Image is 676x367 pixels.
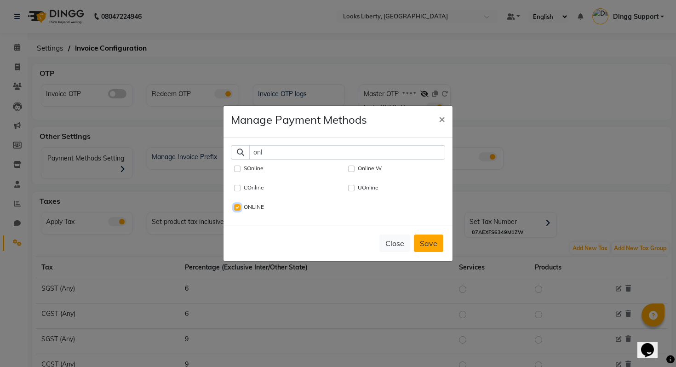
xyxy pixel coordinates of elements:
button: Close [379,235,410,252]
span: × [439,112,445,126]
h4: Manage Payment Methods [231,113,367,126]
input: Search Payment Mode... [249,145,445,160]
label: ONLINE [244,203,264,211]
label: UOnline [358,183,378,192]
button: × [431,106,453,132]
iframe: chat widget [637,330,667,358]
label: COnline [244,183,264,192]
button: Save [414,235,443,252]
label: Online W [358,164,382,172]
label: SOnline [244,164,264,172]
